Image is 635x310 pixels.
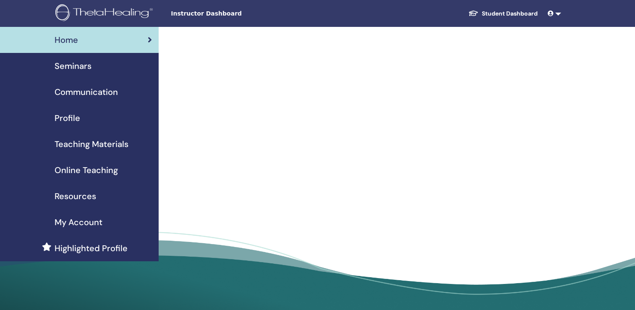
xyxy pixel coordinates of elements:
[462,6,544,21] a: Student Dashboard
[55,138,128,150] span: Teaching Materials
[55,86,118,98] span: Communication
[55,60,91,72] span: Seminars
[55,242,128,255] span: Highlighted Profile
[55,4,156,23] img: logo.png
[55,34,78,46] span: Home
[55,216,102,229] span: My Account
[468,10,478,17] img: graduation-cap-white.svg
[55,190,96,202] span: Resources
[55,164,118,176] span: Online Teaching
[55,112,80,124] span: Profile
[171,9,297,18] span: Instructor Dashboard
